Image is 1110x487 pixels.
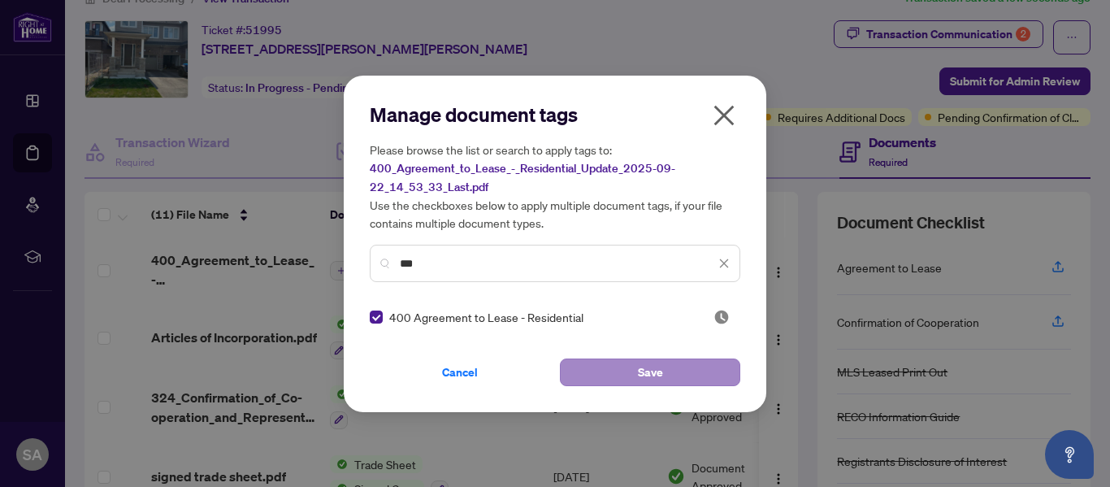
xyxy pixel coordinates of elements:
h2: Manage document tags [370,102,740,128]
span: Cancel [442,359,478,385]
span: 400 Agreement to Lease - Residential [389,308,583,326]
h5: Please browse the list or search to apply tags to: Use the checkboxes below to apply multiple doc... [370,141,740,232]
span: close [718,258,730,269]
img: status [713,309,730,325]
span: 400_Agreement_to_Lease_-_Residential_Update_2025-09-22_14_53_33_Last.pdf [370,161,675,194]
button: Save [560,359,740,386]
button: Open asap [1045,430,1094,479]
button: Cancel [370,359,550,386]
span: close [711,102,737,128]
span: Pending Review [713,309,730,325]
span: Save [638,359,663,385]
